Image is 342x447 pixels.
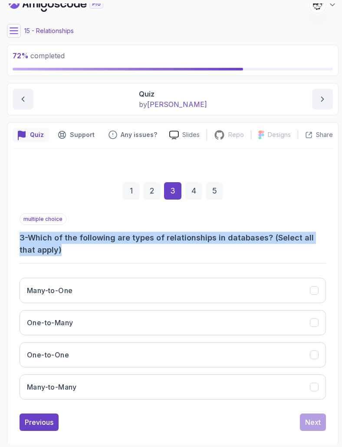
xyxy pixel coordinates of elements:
[305,417,321,427] div: Next
[300,414,326,431] button: Next
[20,310,326,335] button: One-to-Many
[121,130,157,139] p: Any issues?
[268,130,291,139] p: Designs
[103,128,162,142] button: Feedback button
[162,130,207,140] a: Slides
[13,128,49,142] button: quiz button
[20,342,326,367] button: One-to-One
[13,51,65,60] span: completed
[20,414,59,431] button: Previous
[182,130,200,139] p: Slides
[185,182,202,200] div: 4
[27,382,77,392] h3: Many-to-Many
[30,130,44,139] p: Quiz
[27,285,72,296] h3: Many-to-One
[143,182,161,200] div: 2
[20,232,326,256] h3: 3 - Which of the following are types of relationships in databases? (Select all that apply)
[53,128,100,142] button: Support button
[25,417,53,427] div: Previous
[20,278,326,303] button: Many-to-One
[20,213,66,225] p: multiple choice
[122,182,140,200] div: 1
[164,182,181,200] div: 3
[206,182,223,200] div: 5
[20,374,326,400] button: Many-to-Many
[70,130,95,139] p: Support
[27,317,73,328] h3: One-to-Many
[13,51,29,60] span: 72 %
[312,89,333,110] button: next content
[13,89,33,110] button: previous content
[139,99,207,110] p: by
[139,89,207,99] p: Quiz
[298,130,333,139] button: Share
[24,27,74,35] p: 15 - Relationships
[316,130,333,139] p: Share
[228,130,244,139] p: Repo
[27,350,69,360] h3: One-to-One
[147,100,207,109] span: [PERSON_NAME]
